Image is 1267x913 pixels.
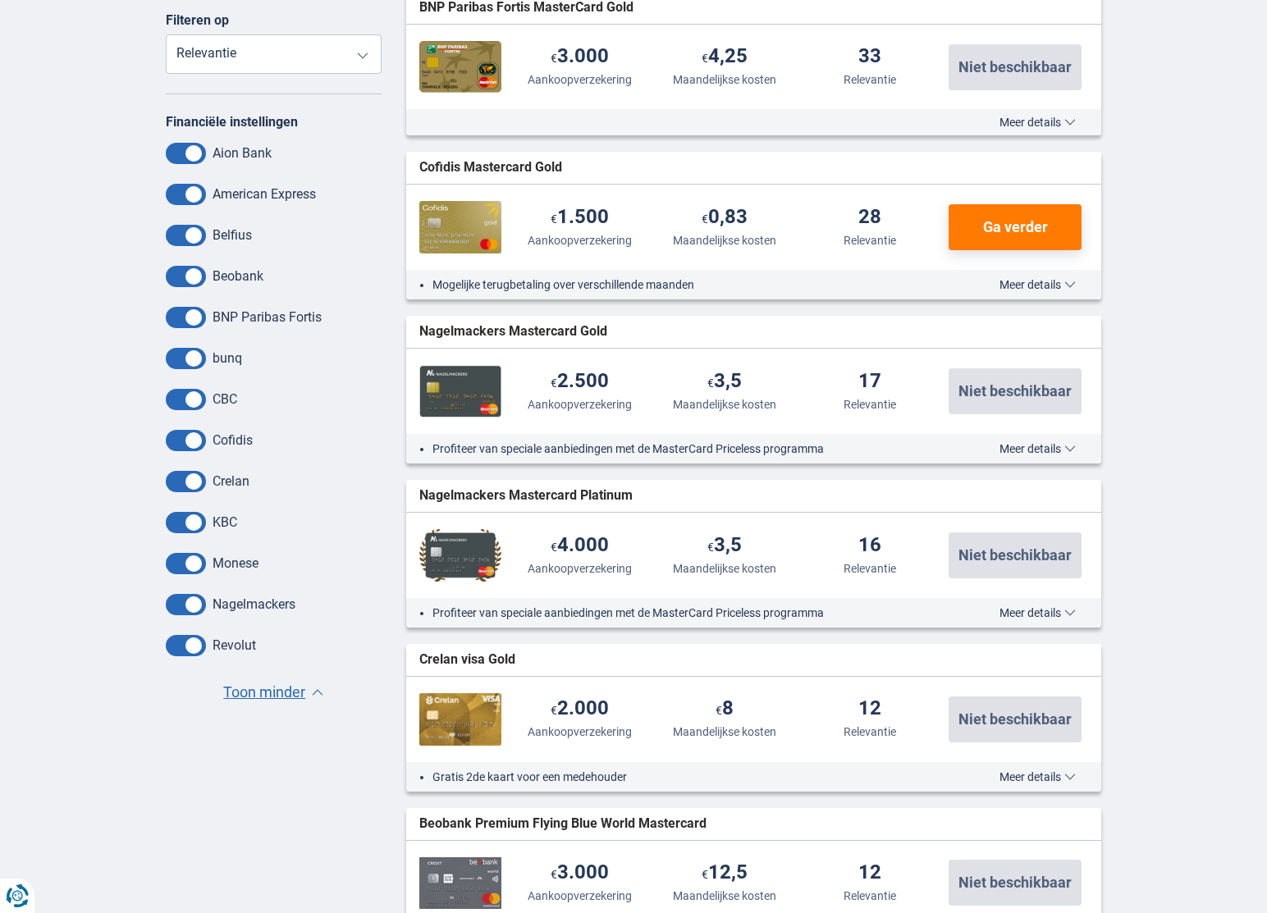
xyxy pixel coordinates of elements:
[958,548,1072,563] span: Niet beschikbaar
[949,532,1082,578] button: Niet beschikbaar
[419,693,501,746] img: Crelan
[213,145,272,161] label: Aion Bank
[673,560,776,577] div: Maandelijkse kosten
[419,158,562,177] span: Cofidis Mastercard Gold
[949,204,1082,250] button: Ga verder
[528,232,632,249] div: Aankoopverzekering
[213,227,252,243] label: Belfius
[551,46,609,68] div: 3.000
[844,396,896,413] div: Relevantie
[707,371,742,393] div: 3,5
[844,724,896,740] div: Relevantie
[987,116,1088,129] button: Meer details
[702,207,748,229] div: 0,83
[987,278,1088,291] button: Meer details
[702,52,708,65] span: €
[716,698,734,720] div: 8
[551,371,609,393] div: 2.500
[987,606,1088,619] button: Meer details
[419,486,633,505] span: Nagelmackers Mastercard Platinum
[844,560,896,577] div: Relevantie
[702,868,708,881] span: €
[213,432,253,448] label: Cofidis
[949,696,1082,742] button: Niet beschikbaar
[213,514,237,530] label: KBC
[551,212,557,226] span: €
[551,377,557,390] span: €
[432,769,939,785] li: Gratis 2de kaart voor een medehouder
[419,322,607,341] span: Nagelmackers Mastercard Gold
[528,396,632,413] div: Aankoopverzekering
[551,541,557,554] span: €
[707,535,742,557] div: 3,5
[673,396,776,413] div: Maandelijkse kosten
[419,815,707,833] span: Beobank Premium Flying Blue World Mastercard
[858,371,881,393] div: 17
[999,771,1076,783] span: Meer details
[432,276,939,293] li: Mogelijke terugbetaling over verschillende maanden
[844,71,896,88] div: Relevantie
[958,712,1072,727] span: Niet beschikbaar
[702,212,708,226] span: €
[858,207,881,229] div: 28
[213,596,295,612] label: Nagelmackers
[213,473,249,489] label: Crelan
[551,698,609,720] div: 2.000
[213,637,256,653] label: Revolut
[551,704,557,717] span: €
[844,888,896,904] div: Relevantie
[702,46,748,68] div: 4,25
[987,770,1088,783] button: Meer details
[673,232,776,249] div: Maandelijkse kosten
[999,443,1076,454] span: Meer details
[999,279,1076,290] span: Meer details
[949,368,1082,414] button: Niet beschikbaar
[858,698,881,720] div: 12
[213,309,322,325] label: BNP Paribas Fortis
[551,868,557,881] span: €
[551,535,609,557] div: 4.000
[432,605,939,621] li: Profiteer van speciale aanbiedingen met de MasterCard Priceless programma
[958,875,1072,890] span: Niet beschikbaar
[528,560,632,577] div: Aankoopverzekering
[419,41,501,93] img: BNP Paribas Fortis
[218,681,328,704] button: Toon minder ▲
[166,114,298,130] label: Financiële instellingen
[213,186,316,202] label: American Express
[999,116,1076,128] span: Meer details
[858,535,881,557] div: 16
[419,857,501,909] img: Beobank
[528,888,632,904] div: Aankoopverzekering
[958,60,1072,75] span: Niet beschikbaar
[551,207,609,229] div: 1.500
[419,529,501,582] img: Nagelmackers
[419,365,501,418] img: Nagelmackers
[673,724,776,740] div: Maandelijkse kosten
[213,391,237,407] label: CBC
[949,44,1082,90] button: Niet beschikbaar
[213,268,263,284] label: Beobank
[716,704,722,717] span: €
[551,52,557,65] span: €
[673,888,776,904] div: Maandelijkse kosten
[432,441,939,457] li: Profiteer van speciale aanbiedingen met de MasterCard Priceless programma
[166,12,229,28] label: Filteren op
[707,377,714,390] span: €
[528,71,632,88] div: Aankoopverzekering
[949,860,1082,906] button: Niet beschikbaar
[983,220,1048,235] span: Ga verder
[528,724,632,740] div: Aankoopverzekering
[673,71,776,88] div: Maandelijkse kosten
[858,862,881,884] div: 12
[858,46,881,68] div: 33
[958,384,1072,399] span: Niet beschikbaar
[419,201,501,253] img: Cofidis
[223,682,305,703] span: Toon minder
[999,607,1076,619] span: Meer details
[419,651,515,669] span: Crelan visa Gold
[312,689,323,696] span: ▲
[213,555,258,571] label: Monese
[702,862,748,884] div: 12,5
[551,862,609,884] div: 3.000
[707,541,714,554] span: €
